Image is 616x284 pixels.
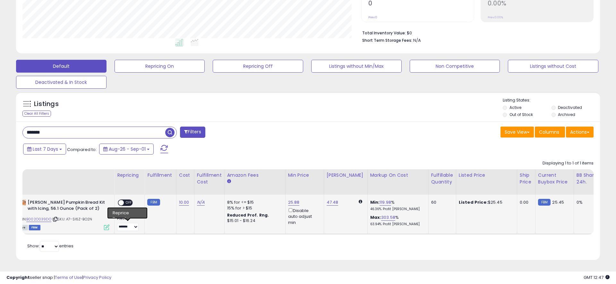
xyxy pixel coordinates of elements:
b: Min: [370,199,380,205]
a: 47.48 [327,199,338,206]
div: Fulfillment Cost [197,172,222,185]
button: Last 7 Days [23,144,66,155]
label: Out of Stock [509,112,533,117]
div: Title [12,172,112,179]
i: Calculated using Dynamic Max Price. [359,200,362,204]
label: Active [509,105,521,110]
span: Columns [539,129,559,135]
a: 119.98 [380,199,391,206]
div: % [370,200,424,211]
div: [PERSON_NAME] [327,172,365,179]
a: Privacy Policy [83,274,111,280]
div: Ship Price [520,172,533,185]
span: Aug-26 - Sep-01 [109,146,146,152]
div: Fulfillment [147,172,173,179]
span: 2025-09-15 12:47 GMT [584,274,610,280]
small: Amazon Fees. [227,179,231,184]
div: Cost [179,172,192,179]
div: seller snap | | [6,275,111,281]
small: FBM [538,199,551,206]
div: Markup on Cost [370,172,426,179]
th: The percentage added to the cost of goods (COGS) that forms the calculator for Min & Max prices. [367,169,428,195]
span: | SKU: A7-SI6Z-BO2N [52,217,92,222]
span: OFF [124,200,134,206]
span: Compared to: [67,146,97,153]
small: FBM [147,199,160,206]
button: Listings without Min/Max [311,60,402,73]
button: Default [16,60,107,73]
h5: Listings [34,100,59,109]
label: Archived [558,112,575,117]
button: Filters [180,127,205,138]
div: Listed Price [459,172,514,179]
button: Columns [535,127,565,138]
p: 63.94% Profit [PERSON_NAME] [370,222,424,226]
span: N/A [413,37,421,43]
span: 25.45 [552,199,564,205]
div: Disable auto adjust min [288,207,319,226]
div: Displaying 1 to 1 of 1 items [543,160,594,166]
b: Max: [370,214,381,220]
span: FBM [29,225,40,230]
button: Non Competitive [410,60,500,73]
div: Amazon AI [117,209,140,215]
a: 303.58 [381,214,395,221]
a: B002O039DO [26,217,51,222]
div: 8% for <= $15 [227,200,280,205]
div: Current Buybox Price [538,172,571,185]
li: $0 [362,29,589,36]
b: Short Term Storage Fees: [362,38,412,43]
a: 10.00 [179,199,189,206]
div: Clear All Filters [22,111,51,117]
div: $15.01 - $16.24 [227,218,280,224]
b: Total Inventory Value: [362,30,406,36]
a: N/A [197,199,205,206]
button: Deactivated & In Stock [16,76,107,89]
div: ASIN: [13,200,109,229]
button: Save View [501,127,534,138]
span: Show: entries [27,243,73,249]
button: Actions [566,127,594,138]
button: Aug-26 - Sep-01 [99,144,154,155]
div: Min Price [288,172,321,179]
label: Deactivated [558,105,582,110]
div: 60 [431,200,451,205]
p: Listing States: [503,97,600,103]
a: 25.88 [288,199,300,206]
small: Prev: 0 [368,15,377,19]
a: Terms of Use [55,274,82,280]
div: 0.00 [520,200,530,205]
strong: Copyright [6,274,30,280]
div: Preset: [117,217,140,231]
small: Prev: 0.00% [488,15,503,19]
b: Listed Price: [459,199,488,205]
div: 0% [577,200,598,205]
div: Repricing [117,172,142,179]
button: Repricing Off [213,60,303,73]
b: Reduced Prof. Rng. [227,212,269,218]
b: [PERSON_NAME] Pumpkin Bread Kit with Icing, 56.1 Ounce (Pack of 2) [28,200,106,213]
button: Listings without Cost [508,60,598,73]
div: BB Share 24h. [577,172,600,185]
button: Repricing On [115,60,205,73]
div: 15% for > $15 [227,205,280,211]
div: Fulfillable Quantity [431,172,453,185]
div: Amazon Fees [227,172,283,179]
p: 46.36% Profit [PERSON_NAME] [370,207,424,211]
div: % [370,215,424,226]
div: $25.45 [459,200,512,205]
span: Last 7 Days [33,146,58,152]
